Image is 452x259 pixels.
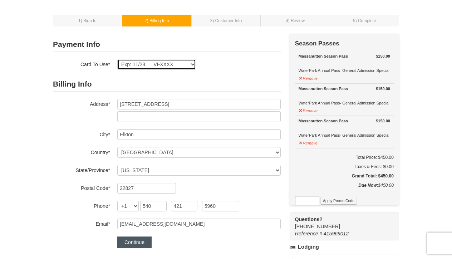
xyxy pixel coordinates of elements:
strong: $150.00 [376,117,390,124]
div: WaterPark Annual Pass- General Admission Special [299,117,390,139]
div: Massanutten Season Pass [299,85,390,92]
strong: Due Now: [358,183,378,188]
div: Massanutten Season Pass [299,53,390,60]
small: 2 [144,18,169,23]
small: 3 [210,18,242,23]
label: Address* [53,99,110,108]
input: xxx [171,201,197,211]
div: $450.00 [295,182,394,196]
input: Email [117,219,281,229]
h2: Billing Info [53,77,281,92]
strong: $150.00 [376,53,390,60]
input: xxxx [202,201,239,211]
span: [PHONE_NUMBER] [295,216,386,229]
input: City [117,129,281,140]
label: Country* [53,147,110,156]
label: Email* [53,219,110,228]
button: Remove [299,138,318,147]
input: Billing Info [117,99,281,109]
div: WaterPark Annual Pass- General Admission Special [299,85,390,107]
span: ) Complete [355,18,376,23]
label: State/Province* [53,165,110,174]
div: WaterPark Annual Pass- General Admission Special [299,53,390,74]
h5: Grand Total: $450.00 [295,172,394,180]
span: ) Sign In [81,18,97,23]
small: 4 [286,18,305,23]
span: 415969012 [324,231,349,236]
button: Remove [299,105,318,114]
strong: $150.00 [376,85,390,92]
small: 1 [78,18,97,23]
label: Postal Code* [53,183,110,192]
span: - [168,203,170,209]
div: Massanutten Season Pass [299,117,390,124]
span: ) Customer Info [212,18,242,23]
span: ) Review [288,18,305,23]
label: Phone* [53,201,110,210]
h2: Payment Info [53,37,281,52]
label: Card To Use* [53,59,110,68]
span: - [199,203,201,209]
div: Taxes & Fees: $0.00 [295,163,394,170]
input: xxx [140,201,167,211]
a: Lodging [290,240,399,253]
span: ) Billing Info [147,18,169,23]
label: City* [53,129,110,138]
span: Reference # [295,231,322,236]
button: Apply Promo Code [320,197,357,205]
input: Postal Code [117,183,176,194]
h6: Total Price: $450.00 [295,154,394,161]
button: Remove [299,73,318,82]
strong: Season Passes [295,40,339,47]
button: Continue [117,236,152,248]
strong: Questions? [295,216,323,222]
small: 5 [353,18,376,23]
